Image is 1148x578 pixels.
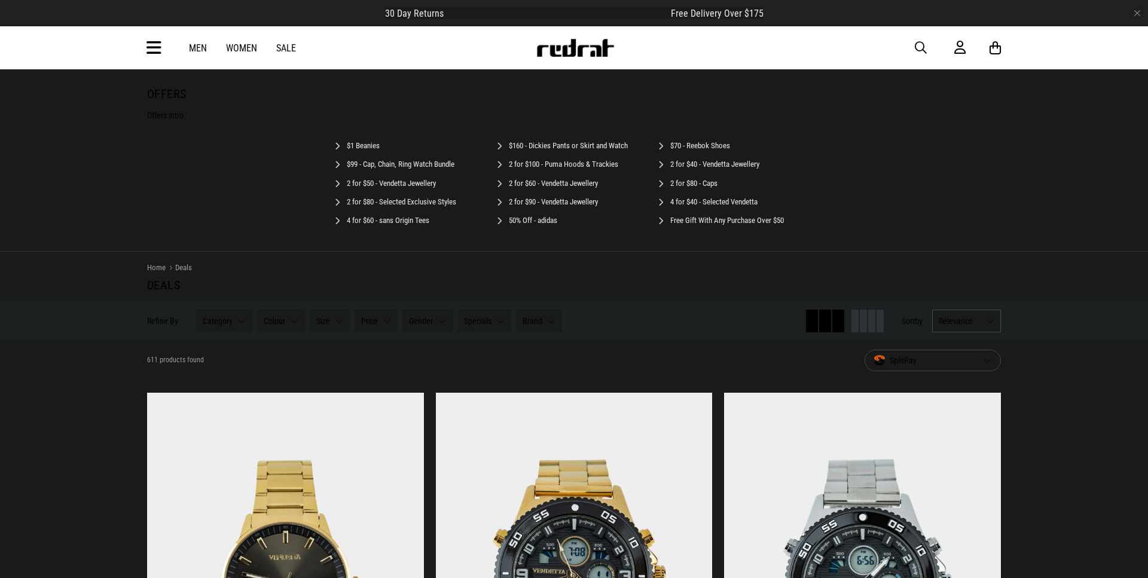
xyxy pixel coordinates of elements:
[874,353,973,368] span: SplitPay
[468,7,647,19] iframe: Customer reviews powered by Trustpilot
[147,87,1001,101] h1: Offers
[509,141,628,150] a: $160 - Dickies Pants or Skirt and Watch
[915,316,923,326] span: by
[670,179,717,188] a: 2 for $80 - Caps
[147,316,178,326] p: Refine By
[409,316,433,326] span: Gender
[347,179,436,188] a: 2 for $50 - Vendetta Jewellery
[196,310,252,332] button: Category
[670,141,730,150] a: $70 - Reebok Shoes
[276,42,296,54] a: Sale
[670,160,759,169] a: 2 for $40 - Vendetta Jewellery
[310,310,350,332] button: Size
[147,356,204,365] span: 611 products found
[865,350,1001,371] button: SplitPay
[509,179,598,188] a: 2 for $60 - Vendetta Jewellery
[902,314,923,328] button: Sortby
[671,8,764,19] span: Free Delivery Over $175
[347,197,456,206] a: 2 for $80 - Selected Exclusive Styles
[147,111,1001,120] p: Offers intro
[166,263,192,274] a: Deals
[264,316,285,326] span: Colour
[516,310,562,332] button: Brand
[385,8,444,19] span: 30 Day Returns
[189,42,207,54] a: Men
[257,310,305,332] button: Colour
[361,316,378,326] span: Price
[355,310,398,332] button: Price
[147,263,166,272] a: Home
[670,216,784,225] a: Free Gift With Any Purchase Over $50
[509,216,557,225] a: 50% Off - adidas
[402,310,453,332] button: Gender
[347,160,454,169] a: $99 - Cap, Chain, Ring Watch Bundle
[457,310,511,332] button: Specials
[939,316,981,326] span: Relevance
[147,278,1001,292] h1: Deals
[316,316,330,326] span: Size
[523,316,542,326] span: Brand
[347,216,429,225] a: 4 for $60 - sans Origin Tees
[509,197,598,206] a: 2 for $90 - Vendetta Jewellery
[536,39,615,57] img: Redrat logo
[932,310,1001,332] button: Relevance
[226,42,257,54] a: Women
[509,160,618,169] a: 2 for $100 - Puma Hoods & Trackies
[874,355,885,365] img: splitpay-icon.png
[347,141,380,150] a: $1 Beanies
[203,316,233,326] span: Category
[670,197,758,206] a: 4 for $40 - Selected Vendetta
[464,316,491,326] span: Specials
